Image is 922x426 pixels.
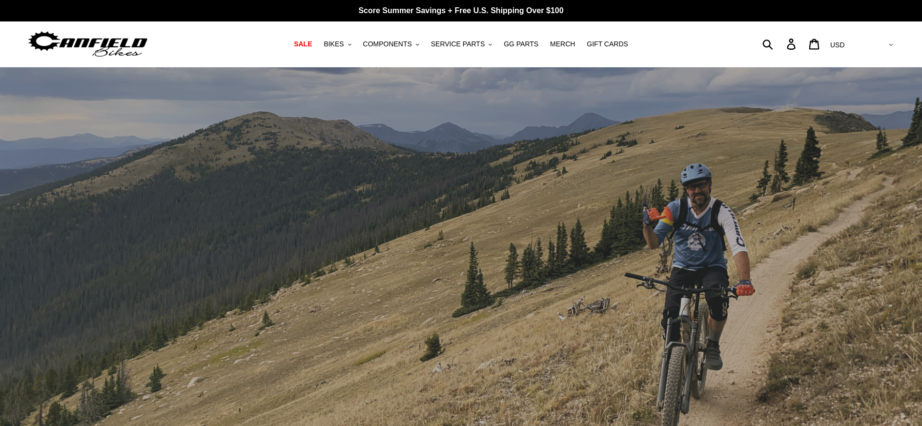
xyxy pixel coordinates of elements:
span: GIFT CARDS [587,40,628,48]
span: GG PARTS [504,40,538,48]
span: BIKES [324,40,344,48]
img: Canfield Bikes [27,29,149,60]
button: SERVICE PARTS [426,38,497,51]
span: COMPONENTS [363,40,412,48]
a: GIFT CARDS [582,38,633,51]
span: MERCH [550,40,575,48]
button: COMPONENTS [358,38,424,51]
span: SERVICE PARTS [431,40,485,48]
span: SALE [294,40,312,48]
a: GG PARTS [499,38,543,51]
a: SALE [289,38,317,51]
a: MERCH [545,38,580,51]
button: BIKES [319,38,356,51]
input: Search [768,33,793,55]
